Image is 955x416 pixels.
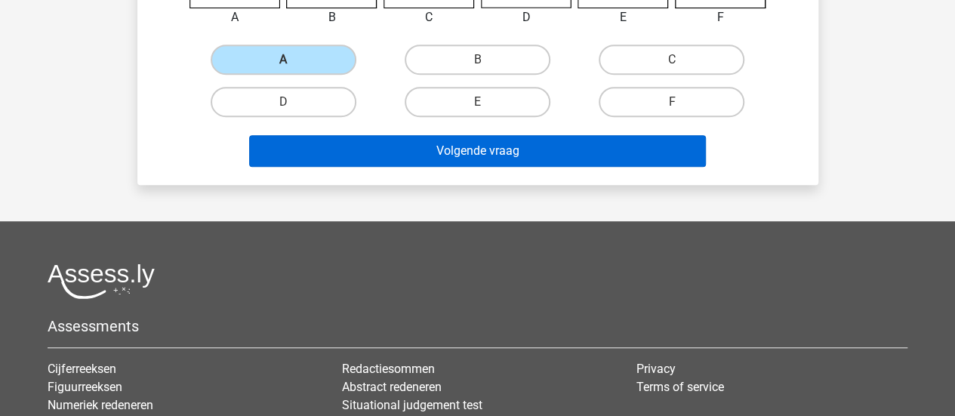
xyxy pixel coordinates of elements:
[636,362,675,376] a: Privacy
[178,8,292,26] div: A
[48,380,122,394] a: Figuurreeksen
[211,45,356,75] label: A
[342,380,442,394] a: Abstract redeneren
[470,8,584,26] div: D
[372,8,486,26] div: C
[342,398,482,412] a: Situational judgement test
[211,87,356,117] label: D
[48,362,116,376] a: Cijferreeksen
[566,8,680,26] div: E
[48,263,155,299] img: Assessly logo
[405,45,550,75] label: B
[636,380,723,394] a: Terms of service
[342,362,435,376] a: Redactiesommen
[48,398,153,412] a: Numeriek redeneren
[664,8,778,26] div: F
[599,87,744,117] label: F
[249,135,706,167] button: Volgende vraag
[275,8,389,26] div: B
[48,317,907,335] h5: Assessments
[405,87,550,117] label: E
[599,45,744,75] label: C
